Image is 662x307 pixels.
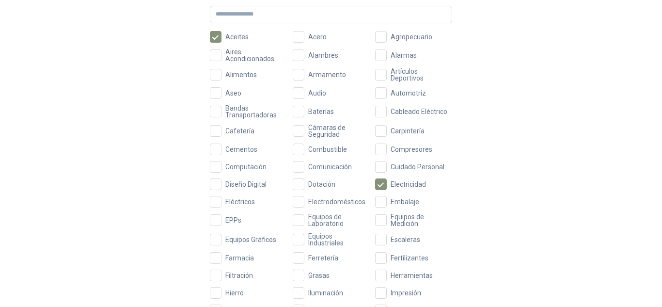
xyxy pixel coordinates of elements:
span: Electrodomésticos [304,198,369,205]
span: Cuidado Personal [387,163,448,170]
span: Alambres [304,52,342,59]
span: Dotación [304,181,339,188]
span: Diseño Digital [221,181,270,188]
span: Computación [221,163,270,170]
span: Ferretería [304,255,342,261]
span: Carpintería [387,128,428,134]
span: Cableado Eléctrico [387,108,451,115]
span: Acero [304,33,331,40]
span: Farmacia [221,255,258,261]
span: Impresión [387,290,425,296]
span: Artículos Deportivos [387,68,452,81]
span: Iluminación [304,290,347,296]
span: EPPs [221,217,245,224]
span: Aires Acondicionados [221,48,287,62]
span: Cámaras de Seguridad [304,124,370,138]
span: Cafetería [221,128,258,134]
span: Compresores [387,146,436,153]
span: Audio [304,90,330,97]
span: Comunicación [304,163,356,170]
span: Combustible [304,146,351,153]
span: Filtración [221,272,257,279]
span: Equipos de Laboratorio [304,213,370,227]
span: Alarmas [387,52,421,59]
span: Embalaje [387,198,423,205]
span: Aceites [221,33,252,40]
span: Bandas Transportadoras [221,105,287,118]
span: Equipos Industriales [304,233,370,246]
span: Hierro [221,290,248,296]
span: Agropecuario [387,33,436,40]
span: Armamento [304,71,350,78]
span: Fertilizantes [387,255,432,261]
span: Alimentos [221,71,261,78]
span: Eléctricos [221,198,259,205]
span: Herramientas [387,272,437,279]
span: Equipos Gráficos [221,236,280,243]
span: Cementos [221,146,261,153]
span: Baterías [304,108,338,115]
span: Electricidad [387,181,430,188]
span: Escaleras [387,236,424,243]
span: Aseo [221,90,245,97]
span: Equipos de Medición [387,213,452,227]
span: Automotriz [387,90,430,97]
span: Grasas [304,272,333,279]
